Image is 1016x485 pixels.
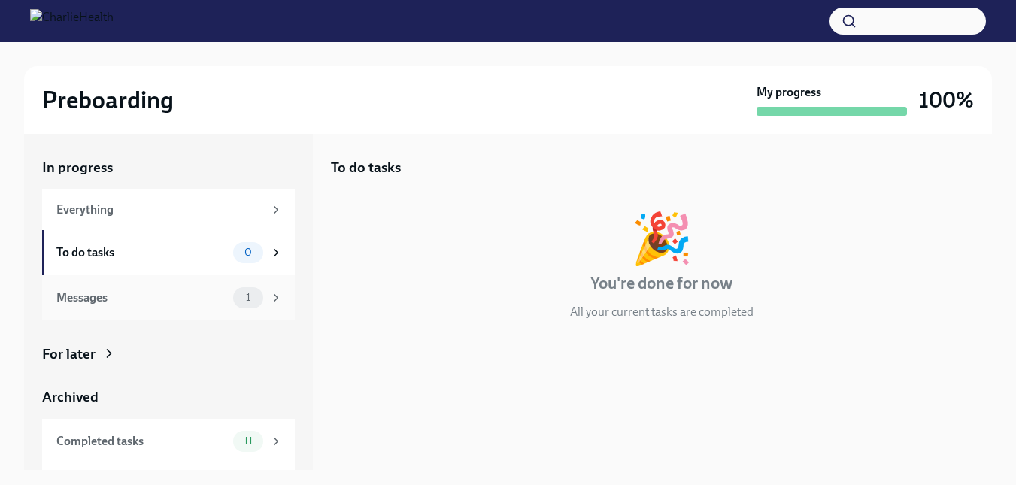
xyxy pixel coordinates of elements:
[919,86,974,114] h3: 100%
[590,272,732,295] h4: You're done for now
[56,202,263,218] div: Everything
[42,158,295,177] a: In progress
[631,214,693,263] div: 🎉
[56,244,227,261] div: To do tasks
[42,387,295,407] a: Archived
[757,84,821,101] strong: My progress
[42,275,295,320] a: Messages1
[42,344,96,364] div: For later
[30,9,114,33] img: CharlieHealth
[42,344,295,364] a: For later
[56,289,227,306] div: Messages
[331,158,401,177] h5: To do tasks
[235,435,262,447] span: 11
[570,304,754,320] p: All your current tasks are completed
[42,419,295,464] a: Completed tasks11
[56,433,227,450] div: Completed tasks
[42,85,174,115] h2: Preboarding
[42,230,295,275] a: To do tasks0
[42,189,295,230] a: Everything
[235,247,261,258] span: 0
[237,292,259,303] span: 1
